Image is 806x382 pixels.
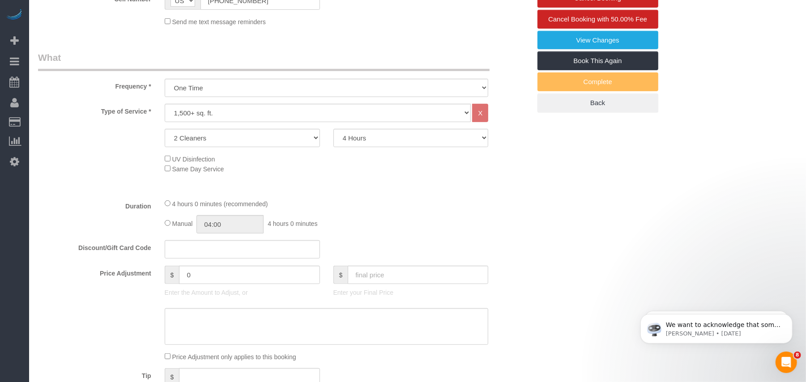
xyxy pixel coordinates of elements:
span: $ [333,266,348,284]
span: Same Day Service [172,166,224,173]
a: Cancel Booking with 50.00% Fee [537,10,658,29]
a: Book This Again [537,51,658,70]
span: Send me text message reminders [172,18,266,25]
input: final price [348,266,488,284]
span: Cancel Booking with 50.00% Fee [548,15,647,23]
span: Manual [172,220,193,227]
label: Duration [31,199,158,211]
span: 4 hours 0 minutes [268,220,317,227]
label: Type of Service * [31,104,158,116]
p: Enter the Amount to Adjust, or [165,288,320,297]
span: Price Adjustment only applies to this booking [172,353,296,361]
label: Frequency * [31,79,158,91]
p: Message from Ellie, sent 1d ago [39,34,154,42]
span: 4 hours 0 minutes (recommended) [172,200,268,208]
span: We want to acknowledge that some users may be experiencing lag or slower performance in our softw... [39,26,154,149]
label: Discount/Gift Card Code [31,240,158,252]
span: $ [165,266,179,284]
label: Tip [31,368,158,380]
label: Price Adjustment [31,266,158,278]
a: Back [537,93,658,112]
p: Enter your Final Price [333,288,489,297]
legend: What [38,51,490,71]
iframe: Intercom live chat [776,352,797,373]
span: 8 [794,352,801,359]
a: View Changes [537,31,658,50]
span: UV Disinfection [172,156,215,163]
img: Automaid Logo [5,9,23,21]
iframe: Intercom notifications message [627,295,806,358]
